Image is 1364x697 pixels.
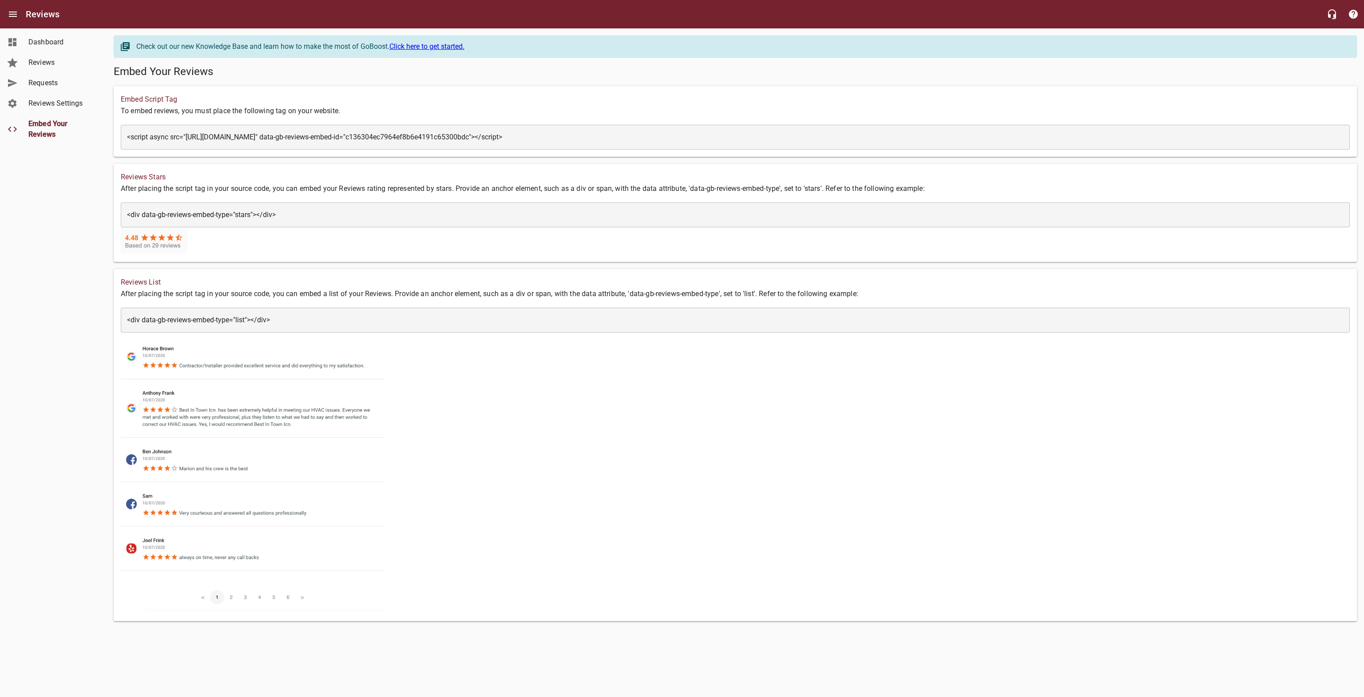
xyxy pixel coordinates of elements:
[127,133,1344,141] textarea: <script async src="[URL][DOMAIN_NAME]" data-gb-reviews-embed-id="c136304ec7964ef8b6e4191c65300bdc...
[121,106,1350,116] p: To embed reviews, you must place the following tag on your website.
[121,333,387,612] img: list_example.png
[28,37,96,48] span: Dashboard
[28,57,96,68] span: Reviews
[136,41,1348,52] div: Check out our new Knowledge Base and learn how to make the most of GoBoost.
[389,42,464,51] a: Click here to get started.
[121,183,1350,194] p: After placing the script tag in your source code, you can embed your Reviews rating represented b...
[121,227,187,253] img: stars_example.png
[121,276,1350,289] h6: Reviews List
[28,78,96,88] span: Requests
[28,98,96,109] span: Reviews Settings
[1343,4,1364,25] button: Support Portal
[127,316,1344,324] textarea: <div data-gb-reviews-embed-type="list"></div>
[2,4,24,25] button: Open drawer
[121,289,1350,299] p: After placing the script tag in your source code, you can embed a list of your Reviews. Provide a...
[127,210,1344,219] textarea: <div data-gb-reviews-embed-type="stars"></div>
[121,93,1350,106] h6: Embed Script Tag
[114,65,1357,79] h5: Embed Your Reviews
[1321,4,1343,25] button: Live Chat
[28,119,96,140] span: Embed Your Reviews
[121,171,1350,183] h6: Reviews Stars
[26,7,59,21] h6: Reviews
